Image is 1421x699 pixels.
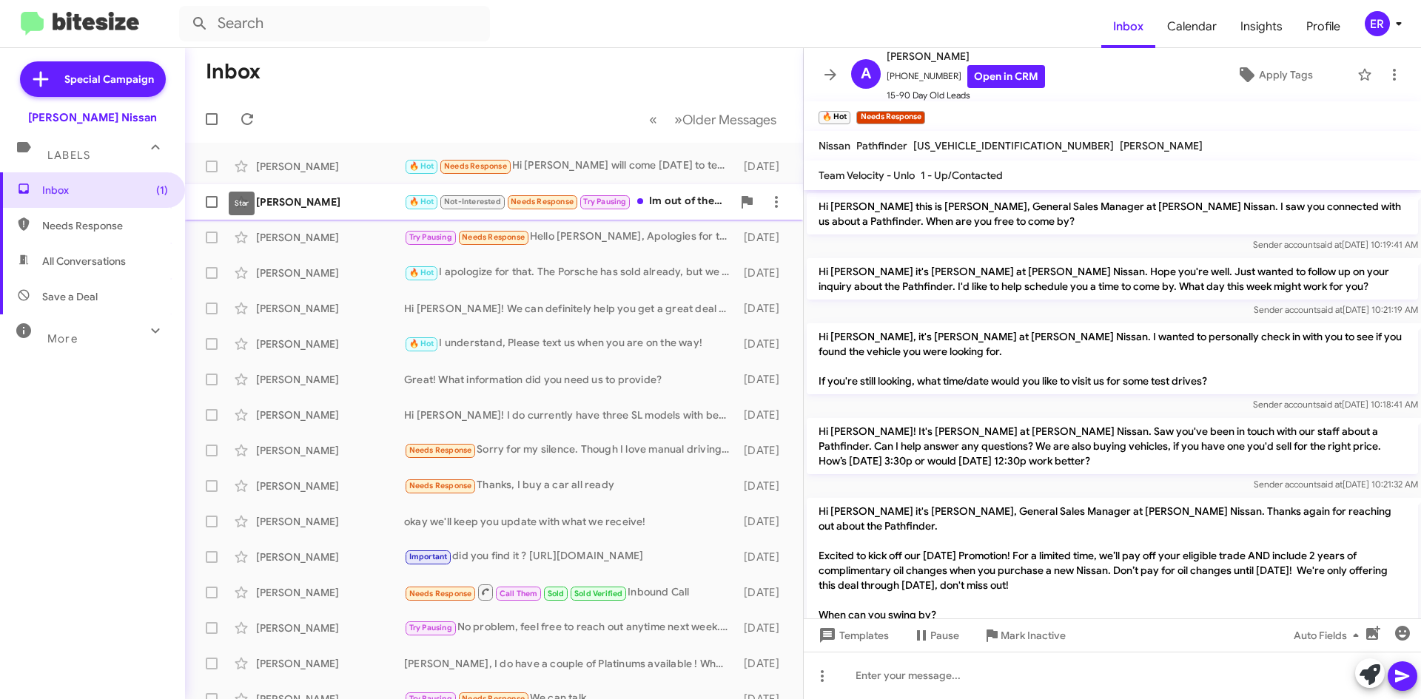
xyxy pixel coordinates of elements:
div: [DATE] [736,337,791,351]
span: Sender account [DATE] 10:19:41 AM [1253,239,1418,250]
button: Next [665,104,785,135]
small: Needs Response [856,111,924,124]
div: [DATE] [736,372,791,387]
div: Hello [PERSON_NAME], Apologies for the delayed response, and thank you for the follow-up. We are ... [404,229,736,246]
p: Hi [PERSON_NAME]! It's [PERSON_NAME] at [PERSON_NAME] Nissan. Saw you've been in touch with our s... [807,418,1418,474]
span: said at [1316,239,1342,250]
div: did you find it ? [URL][DOMAIN_NAME] [404,548,736,565]
div: [PERSON_NAME] [256,443,404,458]
span: More [47,332,78,345]
p: Hi [PERSON_NAME] it's [PERSON_NAME] at [PERSON_NAME] Nissan. Hope you're well. Just wanted to fol... [807,258,1418,300]
small: 🔥 Hot [819,111,850,124]
span: All Conversations [42,254,126,269]
span: Templates [816,622,889,649]
div: [DATE] [736,301,791,316]
span: said at [1316,399,1342,410]
button: Apply Tags [1198,61,1350,88]
div: ER [1365,11,1390,36]
button: ER [1352,11,1405,36]
div: [DATE] [736,266,791,280]
div: [PERSON_NAME] [256,514,404,529]
div: [PERSON_NAME] [256,230,404,245]
span: Sender account [DATE] 10:21:32 AM [1254,479,1418,490]
div: [PERSON_NAME] [256,408,404,422]
span: Team Velocity - Unlo [819,169,915,182]
div: Star [229,192,255,215]
span: 1 - Up/Contacted [921,169,1003,182]
input: Search [179,6,490,41]
nav: Page navigation example [641,104,785,135]
span: Needs Response [409,481,472,490]
span: said at [1317,304,1343,315]
div: [DATE] [736,443,791,458]
span: Try Pausing [409,232,452,242]
span: A [861,62,871,86]
div: No problem, feel free to reach out anytime next week. If you're considering selling your car, we ... [404,619,736,636]
button: Mark Inactive [971,622,1078,649]
div: [PERSON_NAME] [256,621,404,635]
div: [DATE] [736,550,791,564]
span: Pathfinder [856,139,907,152]
div: Hi [PERSON_NAME]! I do currently have three SL models with bench seats! When would you be availab... [404,408,736,422]
p: Hi [PERSON_NAME] it's [PERSON_NAME], General Sales Manager at [PERSON_NAME] Nissan. Thanks again ... [807,498,1418,628]
span: Sold [548,589,565,598]
div: [DATE] [736,230,791,245]
div: I apologize for that. The Porsche has sold already, but we will keep an eye out for anything simi... [404,264,736,281]
span: Save a Deal [42,289,98,304]
div: [PERSON_NAME], I do have a couple of Platinums available ! What time can we give you a call to se... [404,656,736,671]
span: Calendar [1155,5,1229,48]
button: Templates [804,622,901,649]
span: Special Campaign [64,72,154,87]
span: Needs Response [462,232,525,242]
div: [PERSON_NAME] Nissan [28,110,157,125]
button: Pause [901,622,971,649]
div: [PERSON_NAME] [256,337,404,351]
span: Call Them [500,589,538,598]
span: Inbox [1101,5,1155,48]
div: [DATE] [736,408,791,422]
span: Needs Response [409,445,472,455]
span: 🔥 Hot [409,161,434,171]
span: Important [409,552,448,561]
div: Great! What information did you need us to provide? [404,372,736,387]
div: [PERSON_NAME] [256,372,404,387]
span: 15-90 Day Old Leads [887,88,1045,103]
span: Needs Response [42,218,168,233]
div: [DATE] [736,479,791,493]
span: Pause [930,622,959,649]
span: Apply Tags [1259,61,1313,88]
button: Auto Fields [1282,622,1377,649]
span: [PERSON_NAME] [887,47,1045,65]
div: [PERSON_NAME] [256,656,404,671]
span: [US_VEHICLE_IDENTIFICATION_NUMBER] [913,139,1114,152]
span: Nissan [819,139,850,152]
div: [PERSON_NAME] [256,550,404,564]
span: Try Pausing [409,623,452,632]
span: [PHONE_NUMBER] [887,65,1045,88]
span: Sender account [DATE] 10:18:41 AM [1253,399,1418,410]
div: [PERSON_NAME] [256,159,404,174]
div: [DATE] [736,585,791,600]
div: [PERSON_NAME] [256,585,404,600]
span: (1) [156,183,168,197]
a: Profile [1294,5,1352,48]
span: Inbox [42,183,168,197]
div: okay we'll keep you update with what we receive! [404,514,736,529]
a: Special Campaign [20,61,166,97]
span: « [649,110,657,129]
span: 🔥 Hot [409,339,434,348]
span: said at [1317,479,1343,490]
div: Im out of the town [404,193,732,210]
span: Mark Inactive [1001,622,1066,649]
span: Needs Response [444,161,507,171]
span: » [674,110,682,129]
span: Needs Response [409,589,472,598]
div: [DATE] [736,621,791,635]
span: Labels [47,149,90,162]
span: Sold Verified [574,589,623,598]
span: Sender account [DATE] 10:21:19 AM [1254,304,1418,315]
div: I understand, Please text us when you are on the way! [404,335,736,352]
div: [PERSON_NAME] [256,195,404,209]
div: Hi [PERSON_NAME]! We can definitely help you get a great deal worth the drive! Would you be okay ... [404,301,736,316]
